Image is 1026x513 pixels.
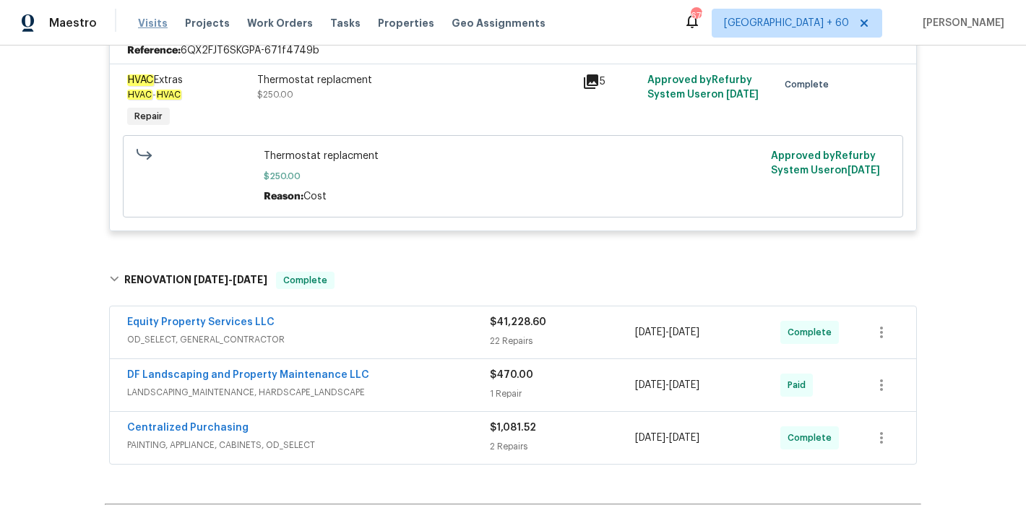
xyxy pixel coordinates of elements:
[724,16,849,30] span: [GEOGRAPHIC_DATA] + 60
[185,16,230,30] span: Projects
[788,431,837,445] span: Complete
[127,74,154,86] em: HVAC
[726,90,759,100] span: [DATE]
[330,18,361,28] span: Tasks
[788,378,811,392] span: Paid
[277,273,333,288] span: Complete
[635,378,699,392] span: -
[378,16,434,30] span: Properties
[635,327,665,337] span: [DATE]
[127,332,490,347] span: OD_SELECT, GENERAL_CONTRACTOR
[129,109,168,124] span: Repair
[264,169,763,184] span: $250.00
[490,439,635,454] div: 2 Repairs
[156,90,181,100] em: HVAC
[127,90,181,99] span: -
[110,38,916,64] div: 6QX2FJT6SKGPA-671f4749b
[264,149,763,163] span: Thermostat replacment
[257,90,293,99] span: $250.00
[635,325,699,340] span: -
[452,16,546,30] span: Geo Assignments
[917,16,1004,30] span: [PERSON_NAME]
[490,387,635,401] div: 1 Repair
[127,43,181,58] b: Reference:
[635,431,699,445] span: -
[785,77,835,92] span: Complete
[138,16,168,30] span: Visits
[264,191,303,202] span: Reason:
[127,385,490,400] span: LANDSCAPING_MAINTENANCE, HARDSCAPE_LANDSCAPE
[848,165,880,176] span: [DATE]
[490,317,546,327] span: $41,228.60
[669,327,699,337] span: [DATE]
[127,317,275,327] a: Equity Property Services LLC
[127,423,249,433] a: Centralized Purchasing
[490,334,635,348] div: 22 Repairs
[669,433,699,443] span: [DATE]
[582,73,639,90] div: 5
[669,380,699,390] span: [DATE]
[194,275,267,285] span: -
[49,16,97,30] span: Maestro
[127,438,490,452] span: PAINTING, APPLIANCE, CABINETS, OD_SELECT
[635,380,665,390] span: [DATE]
[490,423,536,433] span: $1,081.52
[635,433,665,443] span: [DATE]
[788,325,837,340] span: Complete
[105,257,921,303] div: RENOVATION [DATE]-[DATE]Complete
[691,9,701,23] div: 675
[127,370,369,380] a: DF Landscaping and Property Maintenance LLC
[194,275,228,285] span: [DATE]
[127,90,152,100] em: HVAC
[647,75,759,100] span: Approved by Refurby System User on
[303,191,327,202] span: Cost
[257,73,574,87] div: Thermostat replacment
[233,275,267,285] span: [DATE]
[124,272,267,289] h6: RENOVATION
[127,74,183,86] span: Extras
[490,370,533,380] span: $470.00
[771,151,880,176] span: Approved by Refurby System User on
[247,16,313,30] span: Work Orders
